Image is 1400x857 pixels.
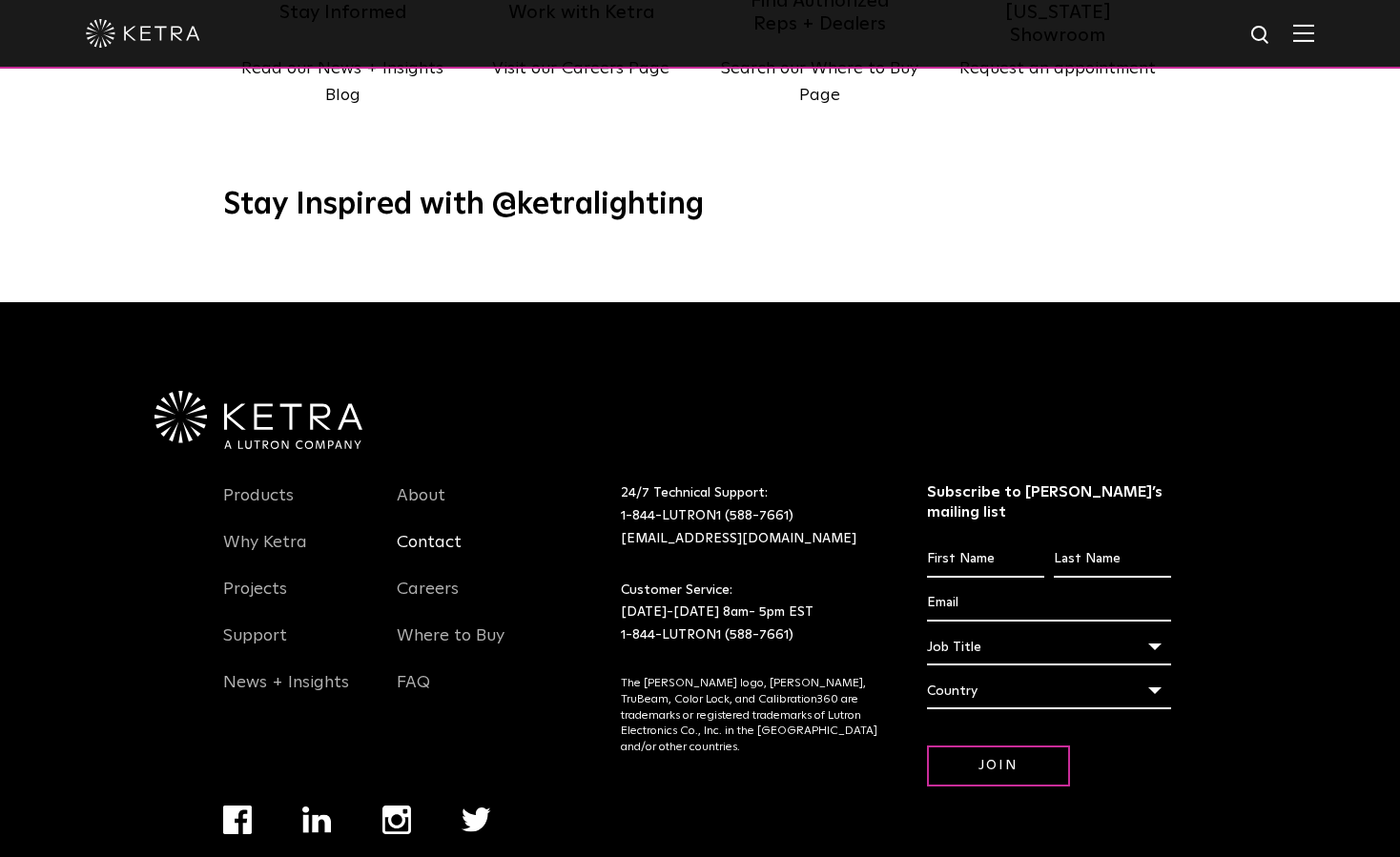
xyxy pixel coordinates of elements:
[927,585,1172,622] input: Email
[397,532,462,576] a: Contact
[223,625,287,669] a: Support
[397,672,430,716] a: FAQ
[154,391,362,450] img: Ketra-aLutronCo_White_RGB
[621,532,856,545] a: [EMAIL_ADDRESS][DOMAIN_NAME]
[621,628,793,642] a: 1-844-LUTRON1 (588-7661)
[397,579,459,622] a: Careers
[462,807,491,832] img: twitter
[223,532,307,576] a: Why Ketra
[223,672,349,716] a: News + Insights
[302,806,332,833] img: linkedin
[86,19,200,48] img: ketra-logo-2019-white
[927,541,1044,578] input: First Name
[1249,24,1273,48] img: search icon
[927,482,1172,522] h3: Subscribe to [PERSON_NAME]’s mailing list
[1054,541,1171,578] input: Last Name
[1293,24,1314,42] img: Hamburger%20Nav.svg
[223,482,368,716] div: Navigation Menu
[223,485,294,529] a: Products
[397,485,445,529] a: About
[397,625,504,669] a: Where to Buy
[927,745,1070,786] input: Join
[621,482,879,550] p: 24/7 Technical Support:
[621,676,879,756] p: The [PERSON_NAME] logo, [PERSON_NAME], TruBeam, Color Lock, and Calibration360 are trademarks or ...
[223,186,1177,226] h3: Stay Inspired with @ketralighting
[621,580,879,647] p: Customer Service: [DATE]-[DATE] 8am- 5pm EST
[382,806,411,834] img: instagram
[223,55,462,111] p: Read our News + Insights Blog
[927,673,1172,709] div: Country
[397,482,542,716] div: Navigation Menu
[223,579,287,622] a: Projects
[927,629,1172,665] div: Job Title
[621,509,793,522] a: 1-844-LUTRON1 (588-7661)
[223,806,252,834] img: facebook
[700,55,938,111] p: Search our Where to Buy Page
